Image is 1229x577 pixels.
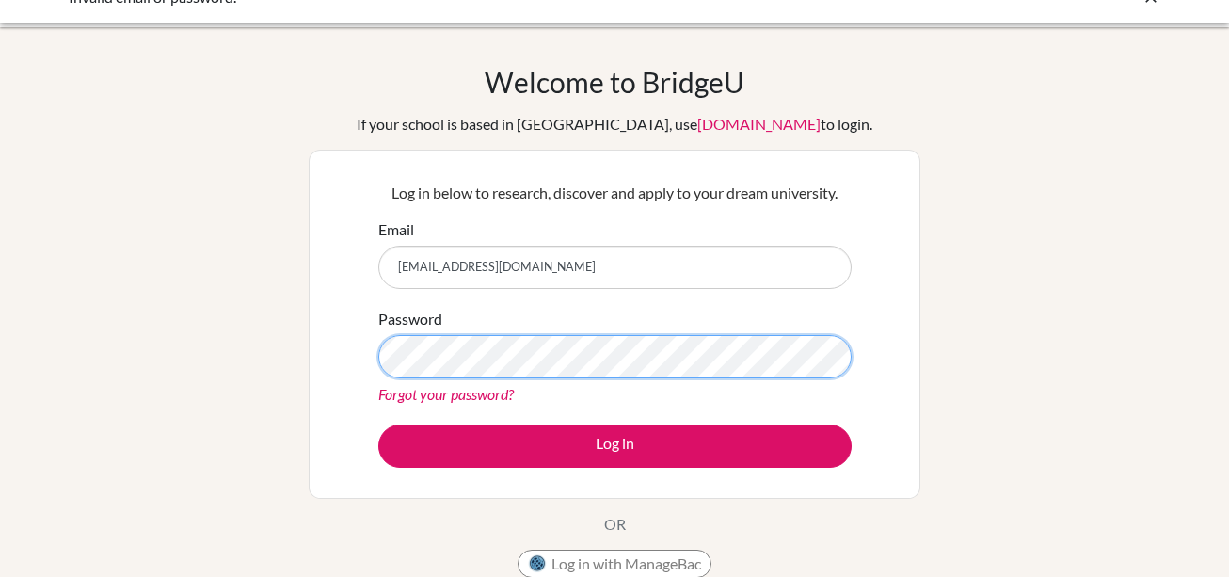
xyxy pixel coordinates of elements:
a: [DOMAIN_NAME] [697,115,821,133]
p: Log in below to research, discover and apply to your dream university. [378,182,852,204]
h1: Welcome to BridgeU [485,65,744,99]
label: Email [378,218,414,241]
p: OR [604,513,626,536]
div: If your school is based in [GEOGRAPHIC_DATA], use to login. [357,113,872,136]
label: Password [378,308,442,330]
a: Forgot your password? [378,385,514,403]
button: Log in [378,425,852,468]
